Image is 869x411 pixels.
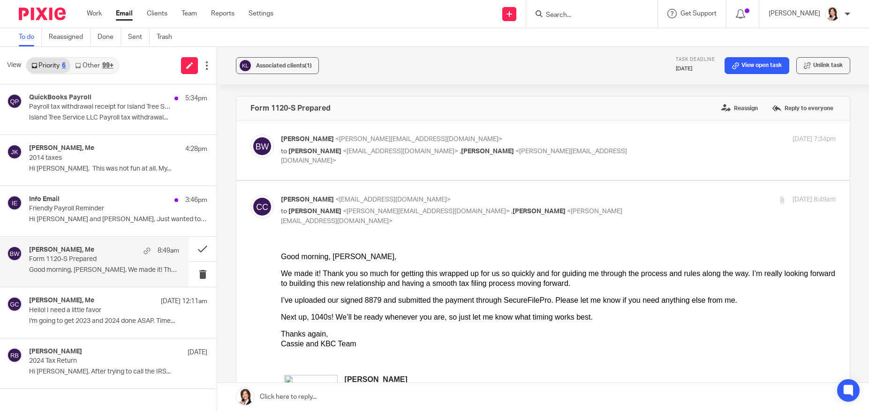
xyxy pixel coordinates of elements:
img: Title: line art [64,165,165,166]
span: Task deadline [676,57,715,62]
span: [PERSON_NAME] [288,148,341,155]
div: 99+ [102,62,113,69]
a: Settings [249,9,273,18]
img: svg%3E [7,195,22,210]
a: Clients [147,9,167,18]
span: [PERSON_NAME] [461,148,514,155]
span: <[EMAIL_ADDRESS][DOMAIN_NAME]> [343,148,458,155]
p: 5:34pm [185,94,207,103]
img: svg%3E [7,297,22,312]
i: Financial Operations Manager [64,140,139,146]
img: svg%3E [238,59,252,73]
label: Reassign [719,101,760,115]
a: Reports [211,9,234,18]
span: , [511,208,513,215]
h4: QuickBooks Payroll [29,94,91,102]
h4: Info Email [29,195,60,203]
p: I'm going to get 2023 and 2024 done ASAP. Time... [29,317,207,325]
p: [PERSON_NAME] [769,9,820,18]
img: svg%3E [250,195,274,218]
span: (1) [305,63,312,68]
a: To do [19,28,42,46]
p: Hi [PERSON_NAME], After trying to call the IRS... [29,368,207,376]
span: Get Support [680,10,717,17]
h4: [PERSON_NAME], Me [29,297,94,305]
a: Other99+ [70,58,118,73]
button: Unlink task [796,57,850,74]
span: Associated clients [256,63,312,68]
span: [PERSON_NAME] [281,136,334,142]
span: to [281,148,287,155]
span: to [281,208,287,215]
h4: [PERSON_NAME], Me [29,144,94,152]
p: [DATE] [676,65,715,73]
img: svg%3E [7,348,22,363]
img: Pixie [19,7,66,20]
p: 3:46pm [185,195,207,205]
h4: Form 1120-S Prepared [250,104,331,113]
p: 8:49am [158,246,179,255]
span: [PERSON_NAME] [513,208,566,215]
a: Trash [157,28,179,46]
a: Team [181,9,197,18]
b: [PERSON_NAME] [64,131,127,139]
p: 4:28pm [185,144,207,154]
span: [PERSON_NAME] [281,196,334,203]
p: [DATE] 8:49am [793,195,836,205]
p: [DATE] 12:11am [161,297,207,306]
span: View [7,60,21,70]
label: Reply to everyone [770,101,836,115]
h4: [PERSON_NAME] [29,348,82,356]
img: svg%3E [7,94,22,109]
a: Email [116,9,133,18]
a: View open task [725,57,789,74]
a: Reassigned [49,28,91,46]
button: Associated clients(1) [236,57,319,74]
a: [EMAIL_ADDRESS][DOMAIN_NAME] [64,153,149,158]
span: <[EMAIL_ADDRESS][DOMAIN_NAME]> [335,196,451,203]
span: <[PERSON_NAME][EMAIL_ADDRESS][DOMAIN_NAME]> [281,208,622,224]
p: Payroll tax withdrawal receipt for Island Tree Service LLC [29,103,172,111]
p: Friendly Payroll Reminder [29,205,172,213]
span: [PERSON_NAME] [288,208,341,215]
img: svg%3E [7,246,22,261]
img: svg%3E [7,144,22,159]
input: Search [545,11,629,20]
h4: [PERSON_NAME], Me [29,246,94,254]
span: <[PERSON_NAME][EMAIL_ADDRESS][DOMAIN_NAME]> [343,208,510,215]
img: inbox [3,130,57,176]
a: Priority6 [27,58,70,73]
p: Island Tree Service LLC Payroll tax withdrawal... [29,114,207,122]
p: [DATE] 7:34pm [793,135,836,144]
p: Hi [PERSON_NAME] and [PERSON_NAME], Just wanted to get... [29,216,207,224]
p: Hello! I need a little favor [29,306,172,314]
span: KBC Electric LLC [64,146,107,153]
span: , [460,148,461,155]
p: 2024 Tax Return [29,357,172,365]
p: Good morning, [PERSON_NAME], We made it! Thank you so... [29,266,179,274]
p: [DATE] [188,348,207,357]
img: svg%3E [250,135,274,158]
p: Hi [PERSON_NAME], This was not fun at all. My... [29,165,207,173]
a: Done [98,28,121,46]
a: Sent [128,28,150,46]
p: Form 1120-S Prepared [29,255,149,263]
a: Work [87,9,102,18]
p: 2014 taxes [29,154,172,162]
img: BW%20Website%203%20-%20square.jpg [825,7,840,22]
span: <[PERSON_NAME][EMAIL_ADDRESS][DOMAIN_NAME]> [335,136,502,142]
div: 6 [62,62,66,69]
